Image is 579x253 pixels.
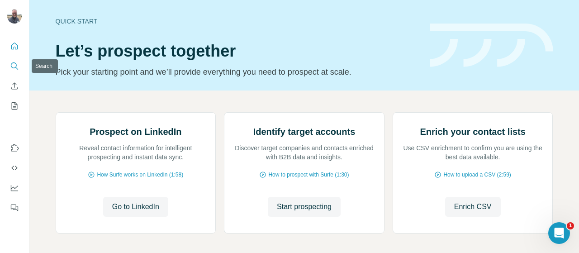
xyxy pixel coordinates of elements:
button: Feedback [7,200,22,216]
button: Enrich CSV [7,78,22,94]
span: Enrich CSV [454,201,492,212]
h2: Prospect on LinkedIn [90,125,181,138]
button: Dashboard [7,180,22,196]
button: Quick start [7,38,22,54]
p: Pick your starting point and we’ll provide everything you need to prospect at scale. [56,66,419,78]
button: Go to LinkedIn [103,197,168,217]
img: Avatar [7,9,22,24]
h2: Identify target accounts [253,125,356,138]
p: Use CSV enrichment to confirm you are using the best data available. [402,143,544,162]
span: How to prospect with Surfe (1:30) [268,171,349,179]
p: Discover target companies and contacts enriched with B2B data and insights. [233,143,375,162]
div: Quick start [56,17,419,26]
button: Use Surfe on LinkedIn [7,140,22,156]
span: How Surfe works on LinkedIn (1:58) [97,171,183,179]
button: Enrich CSV [445,197,501,217]
span: Start prospecting [277,201,332,212]
button: Search [7,58,22,74]
img: banner [430,24,553,67]
span: 1 [567,222,574,229]
h2: Enrich your contact lists [420,125,525,138]
h1: Let’s prospect together [56,42,419,60]
button: Start prospecting [268,197,341,217]
p: Reveal contact information for intelligent prospecting and instant data sync. [65,143,207,162]
span: How to upload a CSV (2:59) [443,171,511,179]
button: Use Surfe API [7,160,22,176]
button: My lists [7,98,22,114]
iframe: Intercom live chat [548,222,570,244]
span: Go to LinkedIn [112,201,159,212]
